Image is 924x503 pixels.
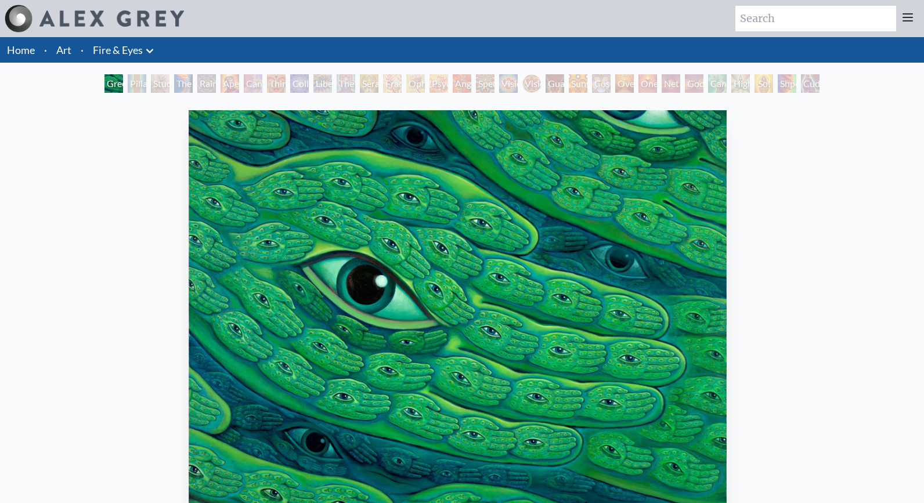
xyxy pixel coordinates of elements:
div: Cannabis Sutra [244,74,262,93]
div: Collective Vision [290,74,309,93]
div: Oversoul [615,74,634,93]
li: · [76,37,88,63]
input: Search [735,6,896,31]
div: The Seer [337,74,355,93]
div: Higher Vision [731,74,750,93]
div: Guardian of Infinite Vision [546,74,564,93]
div: Vision Crystal [499,74,518,93]
a: Art [56,42,71,58]
div: Cannafist [708,74,727,93]
div: Aperture [221,74,239,93]
div: Study for the Great Turn [151,74,169,93]
div: One [638,74,657,93]
div: Green Hand [104,74,123,93]
div: The Torch [174,74,193,93]
div: Spectral Lotus [476,74,495,93]
a: Home [7,44,35,56]
div: Pillar of Awareness [128,74,146,93]
div: Liberation Through Seeing [313,74,332,93]
a: Fire & Eyes [93,42,143,58]
div: Rainbow Eye Ripple [197,74,216,93]
div: Fractal Eyes [383,74,402,93]
div: Psychomicrograph of a Fractal Paisley Cherub Feather Tip [429,74,448,93]
div: Third Eye Tears of Joy [267,74,286,93]
div: Seraphic Transport Docking on the Third Eye [360,74,378,93]
div: Ophanic Eyelash [406,74,425,93]
div: Sol Invictus [755,74,773,93]
div: Angel Skin [453,74,471,93]
div: Shpongled [778,74,796,93]
div: Net of Being [662,74,680,93]
div: Godself [685,74,703,93]
li: · [39,37,52,63]
div: Sunyata [569,74,587,93]
div: Cuddle [801,74,820,93]
div: Vision Crystal Tondo [522,74,541,93]
div: Cosmic Elf [592,74,611,93]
